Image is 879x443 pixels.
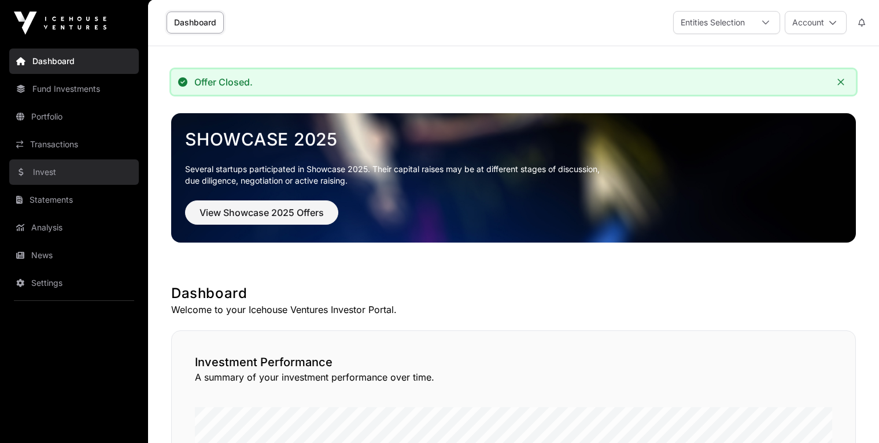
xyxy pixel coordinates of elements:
a: Settings [9,270,139,296]
a: News [9,243,139,268]
a: Transactions [9,132,139,157]
a: Invest [9,159,139,185]
a: Showcase 2025 [185,129,842,150]
img: Showcase 2025 [171,113,856,243]
div: Offer Closed. [194,76,253,88]
a: Fund Investments [9,76,139,102]
h2: Investment Performance [195,354,832,370]
button: Account [785,11,847,34]
a: Statements [9,187,139,213]
div: Entities Selection [674,12,752,33]
button: View Showcase 2025 Offers [185,200,338,225]
p: Several startups participated in Showcase 2025. Their capital raises may be at different stages o... [185,163,842,187]
p: A summary of your investment performance over time. [195,370,832,384]
a: Dashboard [167,12,224,33]
a: View Showcase 2025 Offers [185,212,338,224]
img: Icehouse Ventures Logo [14,12,106,35]
a: Dashboard [9,49,139,74]
h1: Dashboard [171,284,856,303]
a: Analysis [9,215,139,240]
a: Portfolio [9,104,139,129]
p: Welcome to your Icehouse Ventures Investor Portal. [171,303,856,317]
iframe: Chat Widget [821,388,879,443]
button: Close [833,74,849,90]
span: View Showcase 2025 Offers [200,206,324,219]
